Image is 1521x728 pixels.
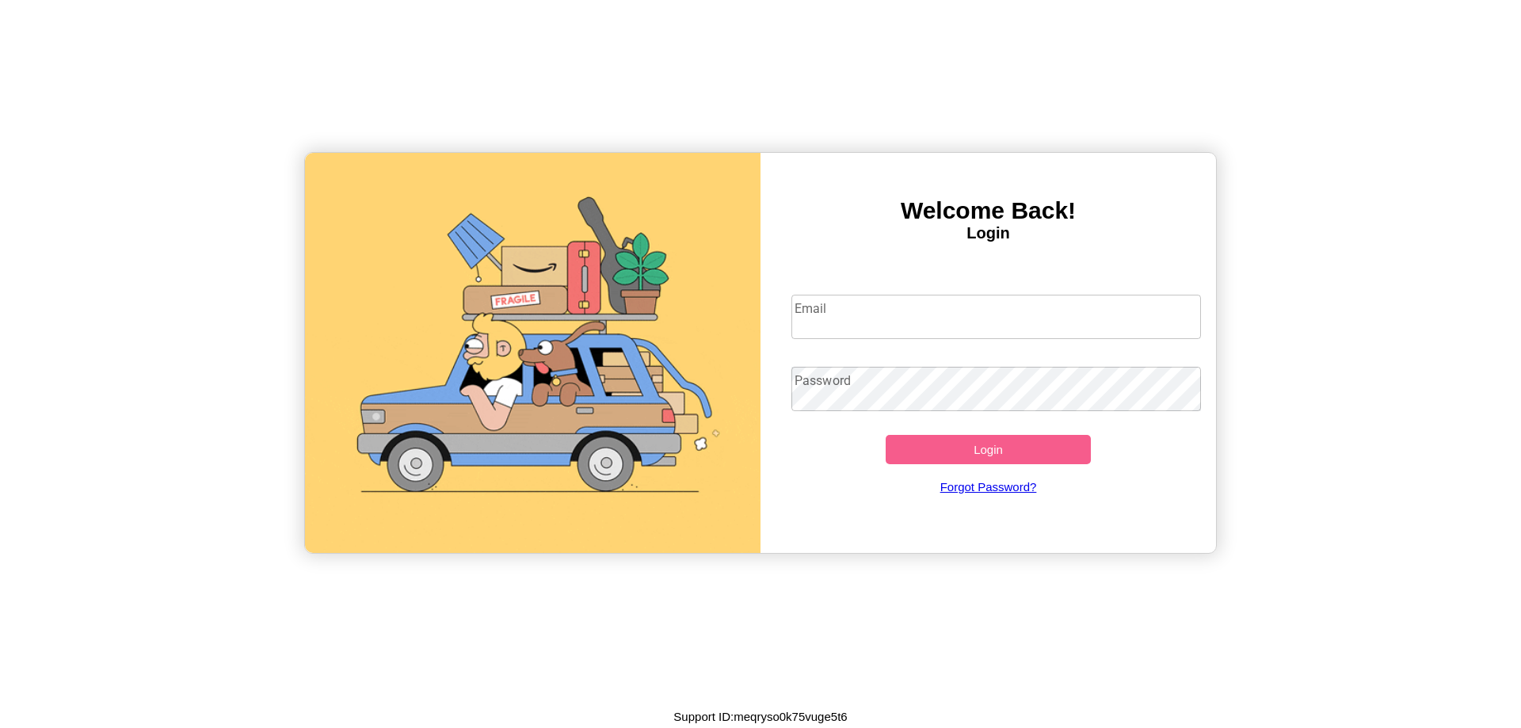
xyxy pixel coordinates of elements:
h4: Login [760,224,1216,242]
p: Support ID: meqryso0k75vuge5t6 [673,706,847,727]
button: Login [886,435,1091,464]
a: Forgot Password? [783,464,1194,509]
img: gif [305,153,760,553]
h3: Welcome Back! [760,197,1216,224]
